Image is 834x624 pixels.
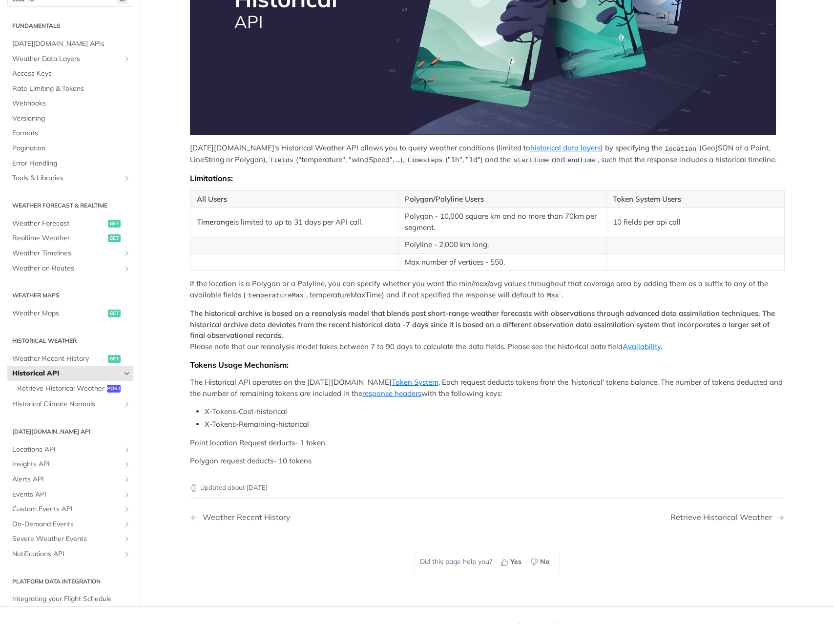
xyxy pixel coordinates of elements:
[190,437,785,449] p: Point location Request deducts- 1 token.
[7,96,133,111] a: Webhooks
[7,171,133,186] a: Tools & LibrariesShow subpages for Tools & Libraries
[7,51,133,66] a: Weather Data LayersShow subpages for Weather Data Layers
[205,419,785,430] li: X-Tokens-Remaining-historical
[123,264,131,272] button: Show subpages for Weather on Routes
[270,157,293,164] span: fields
[12,249,121,258] span: Weather Timelines
[190,456,785,467] p: Polygon request deducts- 10 tokens
[7,502,133,517] a: Custom Events APIShow subpages for Custom Events API
[12,144,131,153] span: Pagination
[527,555,555,569] button: No
[190,278,785,301] p: If the location is a Polygon or a Polyline, you can specify whether you want the min/max/avg valu...
[7,37,133,51] a: [DATE][DOMAIN_NAME] APIs
[530,143,601,152] a: historical data layers
[123,535,131,543] button: Show subpages for Severe Weather Events
[12,173,121,183] span: Tools & Libraries
[108,234,121,242] span: get
[123,460,131,468] button: Show subpages for Insights API
[7,81,133,96] a: Rate Limiting & Tokens
[12,69,131,79] span: Access Keys
[7,487,133,501] a: Events APIShow subpages for Events API
[123,174,131,182] button: Show subpages for Tools & Libraries
[12,504,121,514] span: Custom Events API
[190,513,445,522] a: Previous Page: Weather Recent History
[7,216,133,230] a: Weather Forecastget
[12,128,131,138] span: Formats
[407,157,443,164] span: timesteps
[12,519,121,529] span: On-Demand Events
[12,549,121,559] span: Notifications API
[7,592,133,606] a: Integrating your Flight Schedule
[190,208,398,236] td: is limited to up to 31 days per API call.
[12,489,121,499] span: Events API
[12,218,105,228] span: Weather Forecast
[123,505,131,513] button: Show subpages for Custom Events API
[7,457,133,472] a: Insights APIShow subpages for Insights API
[12,263,121,273] span: Weather on Routes
[7,306,133,321] a: Weather Mapsget
[7,427,133,436] h2: [DATE][DOMAIN_NAME] API
[7,397,133,412] a: Historical Climate NormalsShow subpages for Historical Climate Normals
[12,39,131,49] span: [DATE][DOMAIN_NAME] APIs
[12,354,105,363] span: Weather Recent History
[12,114,131,124] span: Versioning
[7,111,133,126] a: Versioning
[123,370,131,377] button: Hide subpages for Historical API
[190,377,785,399] p: The Historical API operates on the [DATE][DOMAIN_NAME] . Each request deducts tokens from the 'hi...
[398,253,606,271] td: Max number of vertices - 550.
[497,555,527,569] button: Yes
[606,190,784,208] th: Token System Users
[12,444,121,454] span: Locations API
[606,208,784,236] td: 10 fields per api call
[665,145,696,152] span: location
[12,475,121,484] span: Alerts API
[7,231,133,246] a: Realtime Weatherget
[7,547,133,562] a: Notifications APIShow subpages for Notifications API
[190,483,785,493] p: Updated about [DATE]
[7,21,133,30] h2: Fundamentals
[7,126,133,141] a: Formats
[190,190,398,208] th: All Users
[7,472,133,487] a: Alerts APIShow subpages for Alerts API
[398,208,606,236] td: Polygon - 10,000 square km and no more than 70km per segment.
[12,459,121,469] span: Insights API
[190,308,785,352] p: Please note that our reanalysis model takes between 7 to 90 days to calculate the data fields. Pl...
[7,366,133,381] a: Historical APIHide subpages for Historical API
[12,594,131,604] span: Integrating your Flight Schedule
[123,550,131,558] button: Show subpages for Notifications API
[12,369,121,378] span: Historical API
[540,557,549,567] span: No
[198,513,291,522] div: Weather Recent History
[123,445,131,453] button: Show subpages for Locations API
[248,292,303,299] span: temperatureMax
[190,143,785,166] p: [DATE][DOMAIN_NAME]'s Historical Weather API allows you to query weather conditions (limited to )...
[12,381,133,395] a: Retrieve Historical Weatherpost
[7,66,133,81] a: Access Keys
[7,291,133,300] h2: Weather Maps
[670,513,777,522] div: Retrieve Historical Weather
[513,157,549,164] span: startTime
[7,156,133,170] a: Error Handling
[7,577,133,585] h2: Platform DATA integration
[107,384,121,392] span: post
[108,310,121,317] span: get
[7,201,133,209] h2: Weather Forecast & realtime
[7,246,133,261] a: Weather TimelinesShow subpages for Weather Timelines
[398,236,606,254] td: Polyline - 2,000 km long.
[670,513,785,522] a: Next Page: Retrieve Historical Weather
[190,173,785,183] div: Limitations:
[205,406,785,417] li: X-Tokens-Cost-historical
[123,55,131,62] button: Show subpages for Weather Data Layers
[12,158,131,168] span: Error Handling
[7,336,133,345] h2: Historical Weather
[197,217,233,227] strong: Timerange
[7,261,133,275] a: Weather on RoutesShow subpages for Weather on Routes
[190,309,775,340] strong: The historical archive is based on a reanalysis model that blends past short-range weather foreca...
[190,503,785,532] nav: Pagination Controls
[392,377,438,387] a: Token System
[12,83,131,93] span: Rate Limiting & Tokens
[108,219,121,227] span: get
[123,520,131,528] button: Show subpages for On-Demand Events
[12,233,105,243] span: Realtime Weather
[7,442,133,457] a: Locations APIShow subpages for Locations API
